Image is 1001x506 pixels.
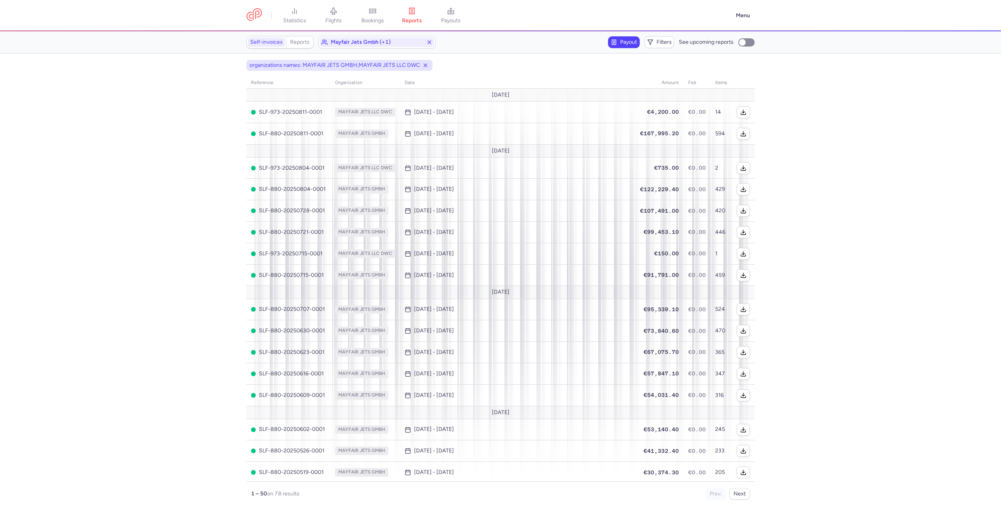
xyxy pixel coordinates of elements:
span: [DATE] [492,409,509,416]
span: mayfair jets gmbh (+1) [331,39,423,45]
td: 316 [710,384,732,406]
span: €0.00 [688,165,706,171]
span: €73,840.60 [644,328,679,334]
td: 446 [710,222,732,243]
span: €4,200.00 [647,109,679,115]
a: CitizenPlane red outlined logo [246,8,262,23]
span: Payout [620,39,637,45]
time: [DATE] - [DATE] [414,448,454,454]
span: MAYFAIR JETS GMBH [335,425,388,434]
span: €0.00 [688,328,706,334]
th: fee [683,77,710,89]
a: Self-invoices [248,38,285,47]
span: €0.00 [688,426,706,432]
span: MAYFAIR JETS LLC DWC [335,164,395,172]
span: SLF-880-20250616-0001 [251,371,326,377]
th: items [710,77,732,89]
span: SLF-880-20250721-0001 [251,229,326,235]
span: €0.00 [688,469,706,475]
span: payouts [441,17,461,24]
th: date [400,77,635,89]
span: SLF-880-20250630-0001 [251,328,326,334]
a: Reports [288,38,312,47]
span: €0.00 [688,349,706,355]
time: [DATE] - [DATE] [414,392,454,398]
span: €99,453.10 [644,229,679,235]
td: 245 [710,419,732,440]
span: €0.00 [688,208,706,214]
span: [DATE] [492,92,509,98]
span: MAYFAIR JETS GMBH [335,206,388,215]
td: 459 [710,264,732,286]
span: €67,075.70 [644,349,679,355]
span: €735.00 [654,165,679,171]
time: [DATE] - [DATE] [414,109,454,115]
time: [DATE] - [DATE] [414,426,454,432]
button: Prev. [705,488,726,500]
span: €167,995.20 [640,130,679,136]
td: 365 [710,342,732,363]
span: bookings [361,17,384,24]
a: statistics [275,7,314,24]
span: [DATE] [492,148,509,154]
span: SLF-880-20250519-0001 [251,469,326,475]
time: [DATE] - [DATE] [414,208,454,214]
span: €0.00 [688,109,706,115]
span: Filters [657,39,672,45]
span: SLF-880-20250602-0001 [251,426,326,432]
time: [DATE] - [DATE] [414,469,454,475]
th: organization [330,77,400,89]
span: statistics [283,17,306,24]
td: 347 [710,363,732,384]
span: MAYFAIR JETS GMBH [335,348,388,357]
span: €0.00 [688,272,706,278]
span: [DATE] [492,289,509,295]
time: [DATE] - [DATE] [414,306,454,312]
span: €107,491.00 [640,208,679,214]
span: MAYFAIR JETS GMBH [335,468,388,477]
span: €0.00 [688,130,706,136]
span: MAYFAIR JETS GMBH [335,370,388,378]
span: €54,031.40 [644,392,679,398]
time: [DATE] - [DATE] [414,349,454,355]
button: Menu [731,8,755,23]
button: mayfair jets gmbh (+1) [318,36,436,48]
span: SLF-880-20250811-0001 [251,131,326,137]
span: SLF-880-20250526-0001 [251,448,326,454]
time: [DATE] - [DATE] [414,251,454,257]
td: 233 [710,440,732,462]
span: MAYFAIR JETS LLC DWC [335,108,395,117]
time: [DATE] - [DATE] [414,272,454,278]
span: €95,339.10 [644,306,679,312]
td: 524 [710,299,732,320]
span: MAYFAIR JETS GMBH [335,185,388,194]
button: Filters [644,36,674,48]
button: Payout [608,36,640,48]
span: €0.00 [688,306,706,312]
time: [DATE] - [DATE] [414,229,454,235]
span: SLF-880-20250728-0001 [251,208,326,214]
a: flights [314,7,353,24]
time: [DATE] - [DATE] [414,165,454,171]
span: €0.00 [688,250,706,257]
span: €41,332.40 [644,448,679,454]
time: [DATE] - [DATE] [414,371,454,377]
span: €122,229.40 [640,186,679,192]
span: MAYFAIR JETS GMBH [335,228,388,237]
th: reference [246,77,330,89]
span: €91,791.00 [644,272,679,278]
span: €0.00 [688,392,706,398]
span: SLF-880-20250804-0001 [251,186,326,192]
span: MAYFAIR JETS GMBH [335,271,388,280]
span: €0.00 [688,186,706,192]
td: 14 [710,101,732,123]
time: [DATE] - [DATE] [414,186,454,192]
span: organizations names: MAYFAIR JETS GMBH,MAYFAIR JETS LLC DWC [249,61,420,69]
span: MAYFAIR JETS GMBH [335,327,388,335]
td: 1 [710,243,732,264]
span: MAYFAIR JETS GMBH [335,129,388,138]
span: €57,847.10 [644,370,679,377]
span: MAYFAIR JETS GMBH [335,305,388,314]
span: SLF-880-20250609-0001 [251,392,326,398]
strong: 1 – 50 [251,490,267,497]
